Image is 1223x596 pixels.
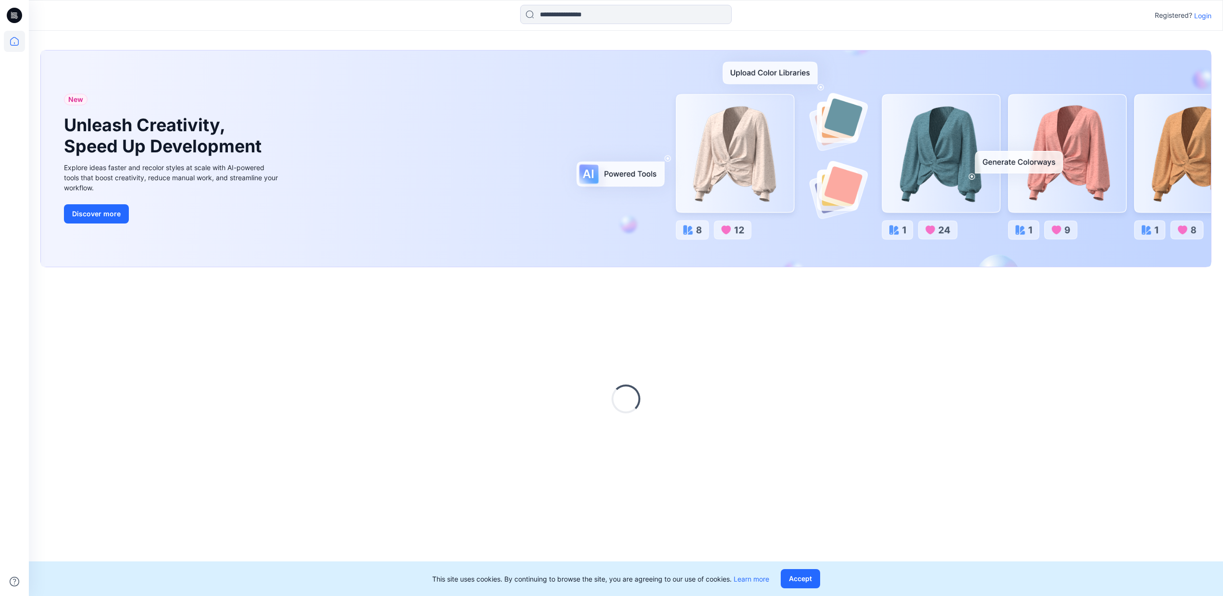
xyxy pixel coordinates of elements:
[64,162,280,193] div: Explore ideas faster and recolor styles at scale with AI-powered tools that boost creativity, red...
[64,115,266,156] h1: Unleash Creativity, Speed Up Development
[68,94,83,105] span: New
[64,204,280,223] a: Discover more
[1194,11,1211,21] p: Login
[781,569,820,588] button: Accept
[432,574,769,584] p: This site uses cookies. By continuing to browse the site, you are agreeing to our use of cookies.
[64,204,129,223] button: Discover more
[1155,10,1192,21] p: Registered?
[734,575,769,583] a: Learn more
